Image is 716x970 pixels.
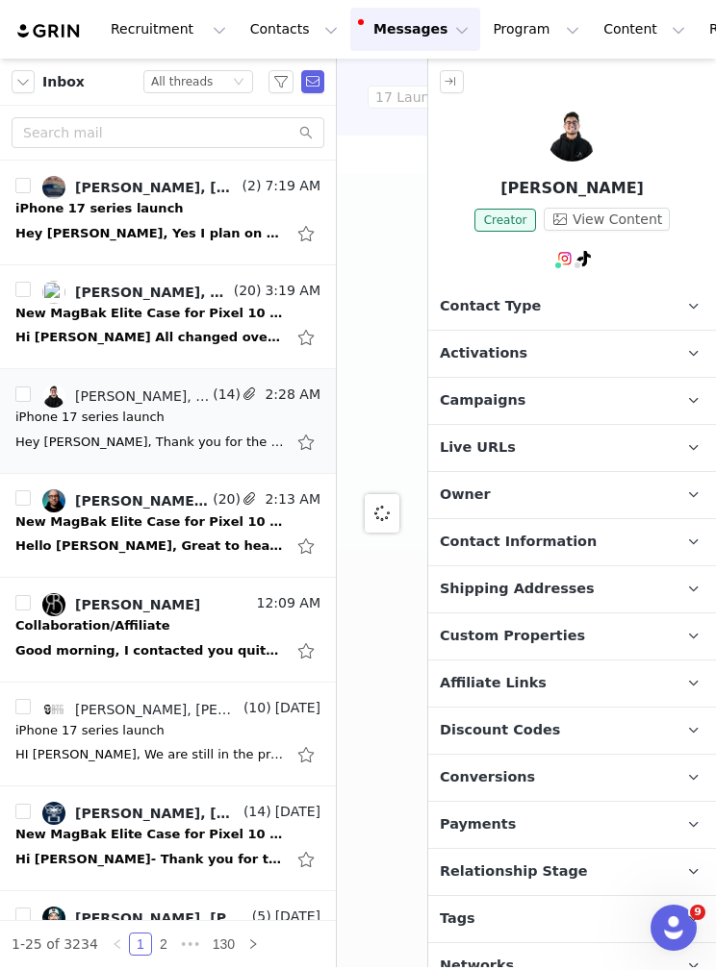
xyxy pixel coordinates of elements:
[42,489,209,512] a: [PERSON_NAME], [PERSON_NAME]
[15,850,285,869] div: Hi Nadia- Thank you for this! The short video just went live as requested for today! https://yout...
[440,814,516,835] span: Payments
[209,385,241,405] span: (14)
[474,209,537,232] span: Creator
[75,493,209,509] div: [PERSON_NAME], [PERSON_NAME]
[42,698,240,721] a: [PERSON_NAME], [PERSON_NAME] Tesla Guy
[440,673,547,694] span: Affiliate Links
[207,933,241,955] a: 130
[75,180,239,195] div: [PERSON_NAME], [PERSON_NAME] in [GEOGRAPHIC_DATA]
[440,437,516,459] span: Live URLs
[481,8,591,51] button: Program
[75,285,230,300] div: [PERSON_NAME], [PERSON_NAME]
[42,176,239,199] a: [PERSON_NAME], [PERSON_NAME] in [GEOGRAPHIC_DATA]
[42,802,65,825] img: 804d9eb8-42a0-4fa9-84a9-e525a9b97a4f.jpg
[15,641,285,660] div: Good morning, I contacted you quite some time ago, but was curious if there's any type of affilia...
[546,109,599,162] img: Luis Aguilar
[75,388,209,404] div: [PERSON_NAME], [PERSON_NAME]
[42,281,65,304] img: 5d97e35f-56af-4314-980f-05ab4cdbdbe6--s.jpg
[112,938,123,950] i: icon: left
[42,698,65,721] img: a2a62033-adf5-4cd0-a3c1-40539972e694.jpg
[75,910,248,926] div: [PERSON_NAME], [PERSON_NAME]
[440,861,588,883] span: Relationship Stage
[42,907,248,930] a: [PERSON_NAME], [PERSON_NAME]
[42,385,65,408] img: 4853f712-3309-444f-8ee0-3927a2b1a5f9--s.jpg
[247,938,259,950] i: icon: right
[153,933,174,955] a: 2
[15,536,285,556] div: Hello Nadia, Great to hear the video is approved. I'll make the final adjustments tonight and pos...
[12,933,98,956] li: 1-25 of 3234
[301,70,324,93] span: Send Email
[440,720,560,741] span: Discount Codes
[152,933,175,956] li: 2
[42,593,65,616] img: be4a349d-bdd5-49aa-85e8-98852977eca7.jpg
[15,433,285,452] div: Hey Nadia, Thank you for the heads up on the camera button. I will make sure to cover it! Sounds ...
[15,199,184,218] div: iPhone 17 series launch
[175,933,206,956] li: Next 3 Pages
[690,905,705,920] span: 9
[42,907,65,930] img: 1cd697e6-2756-4fb5-83bb-217b900d61c2.jpg
[440,579,595,600] span: Shipping Addresses
[557,251,573,266] img: instagram.svg
[42,176,65,199] img: e626dbdf-e251-4abd-9bda-e1d55c8acec6.jpg
[440,296,541,317] span: Contact Type
[440,532,597,553] span: Contact Information
[15,616,169,635] div: Collaboration/Affiliate
[544,208,670,231] button: View Content
[592,8,697,51] button: Content
[209,489,241,510] span: (20)
[42,385,209,408] a: [PERSON_NAME], [PERSON_NAME]
[440,767,535,788] span: Conversions
[350,8,480,51] button: Messages
[12,117,324,148] input: Search mail
[440,626,585,647] span: Custom Properties
[440,485,491,506] span: Owner
[242,933,265,956] li: Next Page
[15,745,285,764] div: HI Justin, We are still in the process of finalising collaborations for the 17 series! If you are...
[75,702,240,717] div: [PERSON_NAME], [PERSON_NAME] Tesla Guy
[440,390,525,411] span: Campaigns
[15,825,285,844] div: New MagBak Elite Case for Pixel 10 Pro / XL – Let's Collaborate!
[206,933,242,956] li: 130
[99,8,238,51] button: Recruitment
[130,933,151,955] a: 1
[299,126,313,139] i: icon: search
[233,76,244,89] i: icon: down
[15,224,285,243] div: Hey Nadia, Yes I plan on buying the iPhone 17pro and working with you guys to showcase and launch...
[15,328,285,347] div: Hi Nadia All changed over Integration video goes live tomorrow Can we do the first payment please...
[42,802,240,825] a: [PERSON_NAME], [PERSON_NAME] Phones And Drones
[175,933,206,956] span: •••
[15,408,165,427] div: iPhone 17 series launch
[15,721,165,740] div: iPhone 17 series launch
[106,933,129,956] li: Previous Page
[42,489,65,512] img: 33886514-ba61-4be8-b940-aba382d94281.jpg
[75,806,240,821] div: [PERSON_NAME], [PERSON_NAME] Phones And Drones
[651,905,697,951] iframe: Intercom live chat
[42,593,200,616] a: [PERSON_NAME]
[151,71,213,92] div: All threads
[440,343,527,364] span: Activations
[428,177,716,200] p: [PERSON_NAME]
[15,22,83,40] img: grin logo
[129,933,152,956] li: 1
[42,281,230,304] a: [PERSON_NAME], [PERSON_NAME]
[75,597,200,612] div: [PERSON_NAME]
[15,304,285,323] div: New MagBak Elite Case for Pixel 10 Pro / XL – Let's Collaborate!
[239,8,349,51] button: Contacts
[15,512,285,532] div: New MagBak Elite Case for Pixel 10 Pro / XL – Let's Collaborate!
[42,72,85,92] span: Inbox
[440,908,475,930] span: Tags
